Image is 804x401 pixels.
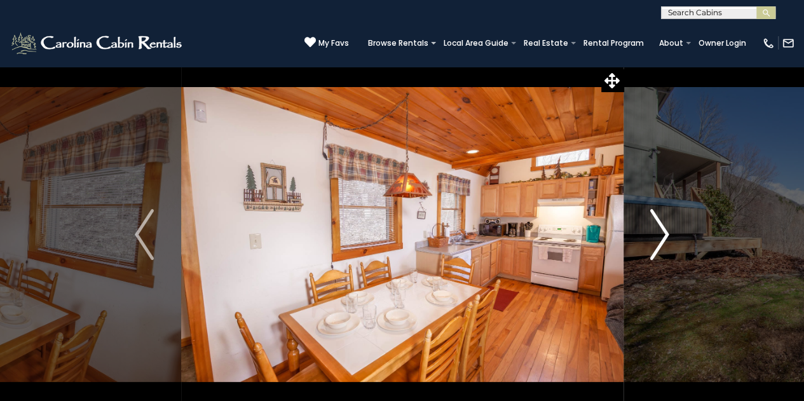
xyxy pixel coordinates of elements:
[692,34,753,52] a: Owner Login
[135,209,154,260] img: arrow
[762,37,775,50] img: phone-regular-white.png
[650,209,669,260] img: arrow
[10,31,186,56] img: White-1-2.png
[362,34,435,52] a: Browse Rentals
[577,34,650,52] a: Rental Program
[653,34,690,52] a: About
[517,34,575,52] a: Real Estate
[304,36,349,50] a: My Favs
[782,37,794,50] img: mail-regular-white.png
[437,34,515,52] a: Local Area Guide
[318,37,349,49] span: My Favs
